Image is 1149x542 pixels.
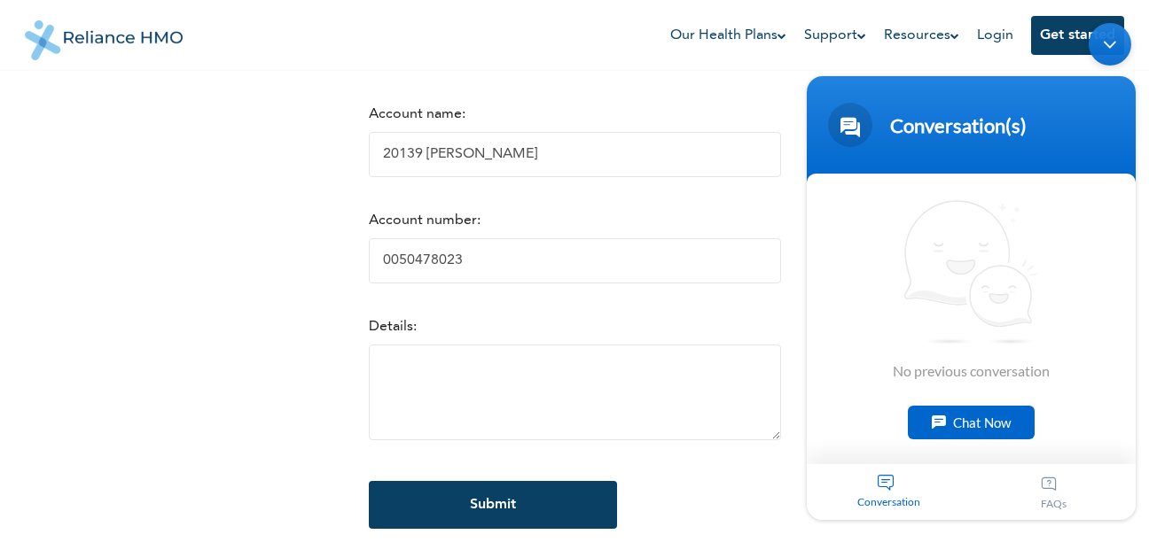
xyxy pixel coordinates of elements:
[798,14,1145,529] iframe: SalesIQ Chatwindow
[369,107,465,121] label: Account name:
[369,213,481,228] label: Account number:
[369,481,617,529] input: Submit
[369,320,417,334] label: Details:
[25,7,183,60] img: Reliance HMO's Logo
[670,25,786,46] a: Our Health Plans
